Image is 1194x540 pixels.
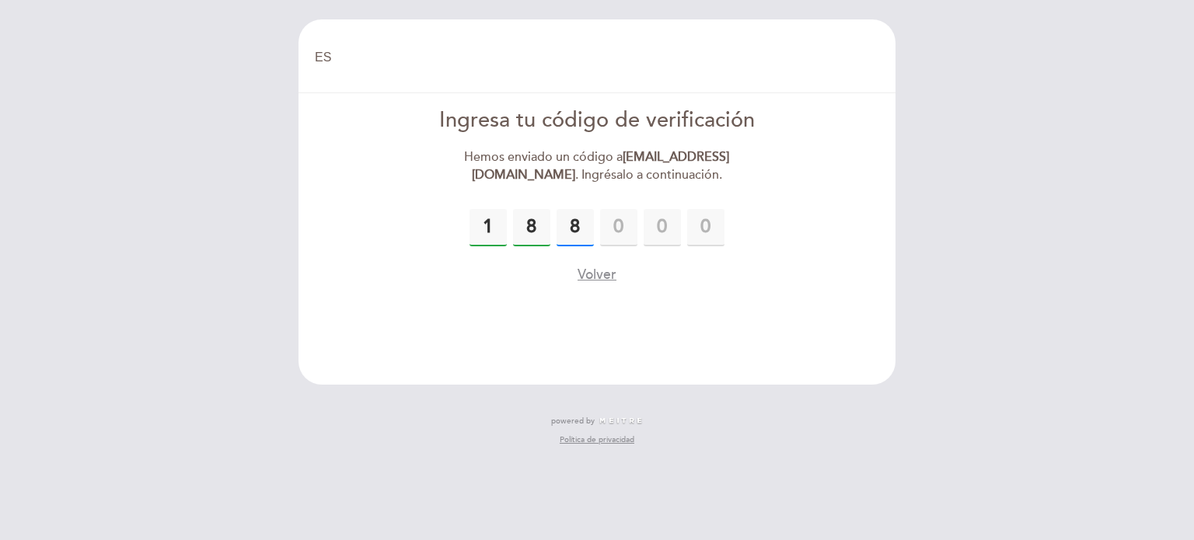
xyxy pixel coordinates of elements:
button: Volver [578,265,616,284]
strong: [EMAIL_ADDRESS][DOMAIN_NAME] [472,149,730,183]
input: 0 [600,209,637,246]
input: 0 [470,209,507,246]
input: 0 [644,209,681,246]
div: Hemos enviado un código a . Ingrésalo a continuación. [419,148,776,184]
input: 0 [513,209,550,246]
span: powered by [551,416,595,427]
input: 0 [687,209,724,246]
img: MEITRE [599,417,643,425]
a: powered by [551,416,643,427]
input: 0 [557,209,594,246]
a: Política de privacidad [560,434,634,445]
div: Ingresa tu código de verificación [419,106,776,136]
